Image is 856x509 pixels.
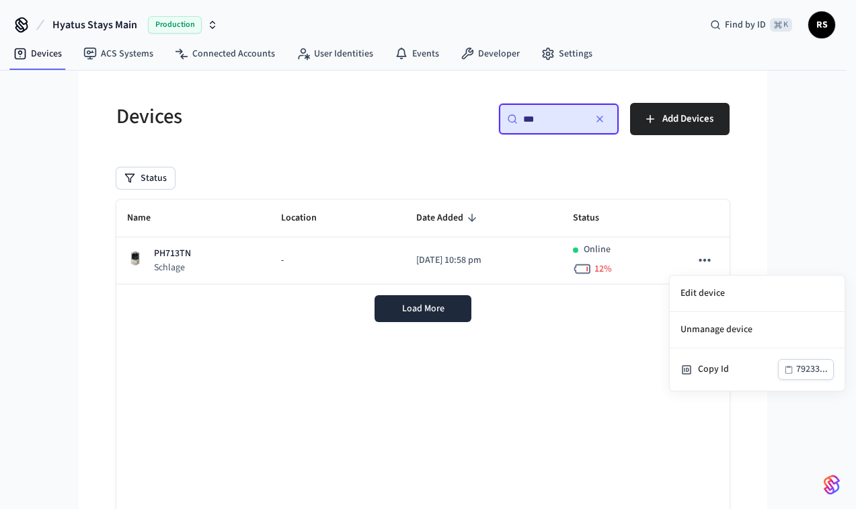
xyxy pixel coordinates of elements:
button: 79233... [778,359,834,380]
li: Edit device [670,276,845,312]
div: 79233... [796,361,828,378]
div: Copy Id [698,362,778,377]
li: Unmanage device [670,312,845,348]
img: SeamLogoGradient.69752ec5.svg [824,474,840,496]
